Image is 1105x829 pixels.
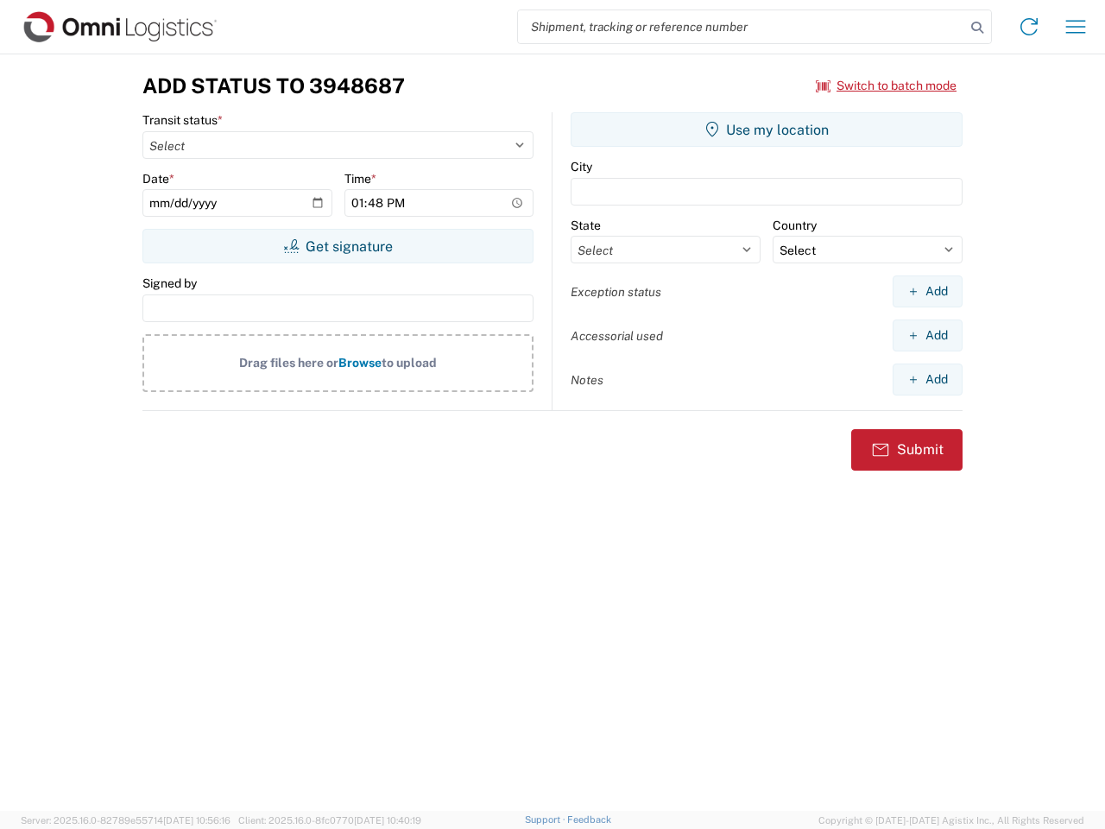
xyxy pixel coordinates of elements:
[338,356,382,370] span: Browse
[142,112,223,128] label: Transit status
[382,356,437,370] span: to upload
[239,356,338,370] span: Drag files here or
[571,372,603,388] label: Notes
[571,218,601,233] label: State
[163,815,230,826] span: [DATE] 10:56:16
[142,229,534,263] button: Get signature
[142,275,197,291] label: Signed by
[571,328,663,344] label: Accessorial used
[893,364,963,396] button: Add
[571,159,592,174] label: City
[21,815,230,826] span: Server: 2025.16.0-82789e55714
[893,320,963,351] button: Add
[344,171,376,187] label: Time
[893,275,963,307] button: Add
[818,813,1084,828] span: Copyright © [DATE]-[DATE] Agistix Inc., All Rights Reserved
[142,171,174,187] label: Date
[851,429,963,471] button: Submit
[816,72,957,100] button: Switch to batch mode
[571,112,963,147] button: Use my location
[142,73,405,98] h3: Add Status to 3948687
[518,10,965,43] input: Shipment, tracking or reference number
[567,814,611,825] a: Feedback
[571,284,661,300] label: Exception status
[354,815,421,826] span: [DATE] 10:40:19
[525,814,568,825] a: Support
[238,815,421,826] span: Client: 2025.16.0-8fc0770
[773,218,817,233] label: Country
